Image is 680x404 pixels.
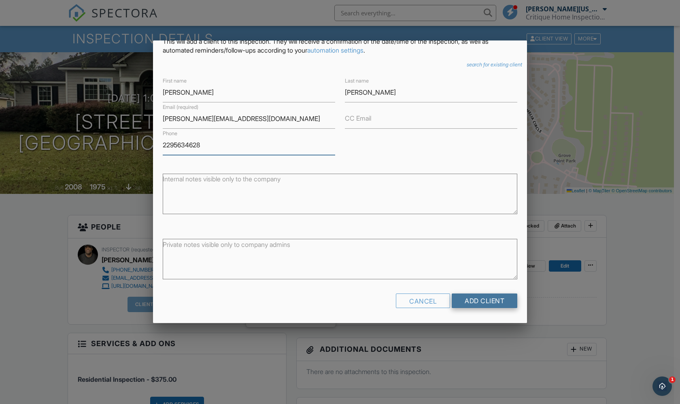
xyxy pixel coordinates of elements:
input: Add Client [452,293,517,308]
label: Last name [345,77,369,85]
a: automation settings [307,46,363,54]
div: Cancel [396,293,450,308]
span: 1 [669,376,676,383]
label: CC Email [345,114,371,123]
label: Phone [163,130,177,137]
iframe: Intercom live chat [652,376,672,396]
p: This will add a client to this inspection. They will receive a confirmation of the date/time of t... [163,37,517,55]
label: Internal notes visible only to the company [163,174,280,183]
label: First name [163,77,187,85]
a: search for existing client [467,62,522,68]
label: Email (required) [163,104,198,111]
label: Private notes visible only to company admins [163,240,290,249]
